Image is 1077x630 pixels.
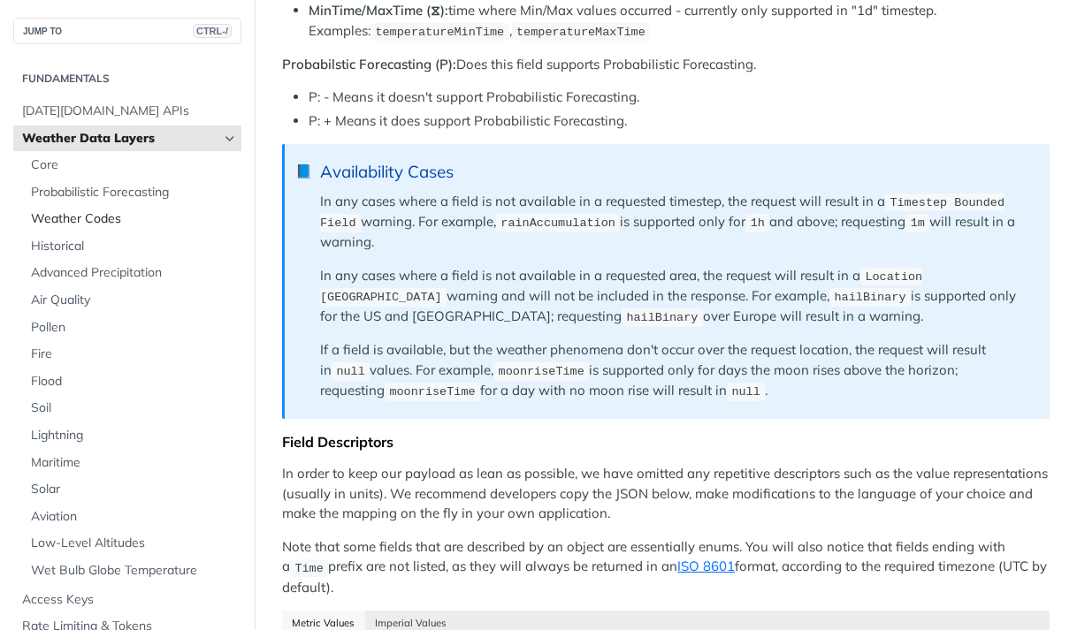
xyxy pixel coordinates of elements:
[751,216,765,230] span: 1h
[31,427,237,444] span: Lightning
[22,558,241,584] a: Wet Bulb Globe Temperature
[22,422,241,449] a: Lightning
[731,385,760,398] span: null
[309,2,448,19] strong: MinTime/MaxTime (⧖):
[22,450,241,476] a: Maritime
[295,162,312,182] span: 📘
[31,345,237,363] span: Fire
[22,315,241,341] a: Pollen
[500,216,615,230] span: rainAccumulation
[320,266,1032,328] p: In any cases where a field is not available in a requested area, the request will result in a war...
[31,481,237,498] span: Solar
[626,311,698,324] span: hailBinary
[22,476,241,503] a: Solar
[13,71,241,87] h2: Fundamentals
[31,184,237,201] span: Probabilistic Forecasting
[309,1,1050,42] li: time where Min/Max values occurred - currently only supported in "1d" timestep. Examples: ,
[309,111,1050,132] li: P: + Means it does support Probabilistic Forecasting.
[22,102,237,120] span: [DATE][DOMAIN_NAME] APIs
[22,591,237,609] span: Access Keys
[13,125,241,152] a: Weather Data LayersHide subpages for Weather Data Layers
[320,192,1032,253] p: In any cases where a field is not available in a requested timestep, the request will result in a...
[223,132,237,146] button: Hide subpages for Weather Data Layers
[22,504,241,530] a: Aviation
[294,561,323,574] span: Time
[499,365,584,378] span: moonriseTime
[31,399,237,417] span: Soil
[22,260,241,286] a: Advanced Precipitation
[31,535,237,552] span: Low-Level Altitudes
[282,56,456,72] strong: Probabilstic Forecasting (P):
[22,287,241,314] a: Air Quality
[31,562,237,580] span: Wet Bulb Globe Temperature
[911,216,925,230] span: 1m
[516,26,645,39] span: temperatureMaxTime
[320,196,1004,230] span: Timestep Bounded Field
[193,24,232,38] span: CTRL-/
[320,270,922,304] span: Location [GEOGRAPHIC_DATA]
[31,264,237,282] span: Advanced Precipitation
[22,233,241,260] a: Historical
[389,385,475,398] span: moonriseTime
[31,454,237,472] span: Maritime
[31,319,237,337] span: Pollen
[22,341,241,368] a: Fire
[320,340,1032,401] p: If a field is available, but the weather phenomena don't occur over the request location, the req...
[13,587,241,613] a: Access Keys
[677,558,735,574] a: ISO 8601
[336,365,364,378] span: null
[282,537,1050,597] p: Note that some fields that are described by an object are essentially enums. You will also notice...
[31,292,237,309] span: Air Quality
[13,98,241,125] a: [DATE][DOMAIN_NAME] APIs
[282,433,1050,451] div: Field Descriptors
[31,210,237,228] span: Weather Codes
[375,26,504,39] span: temperatureMinTime
[31,508,237,526] span: Aviation
[13,18,241,44] button: JUMP TOCTRL-/
[282,464,1050,524] p: In order to keep our payload as lean as possible, we have omitted any repetitive descriptors such...
[22,530,241,557] a: Low-Level Altitudes
[22,206,241,232] a: Weather Codes
[835,291,906,304] span: hailBinary
[31,156,237,174] span: Core
[31,373,237,391] span: Flood
[282,55,1050,75] p: Does this field supports Probabilistic Forecasting.
[22,179,241,206] a: Probabilistic Forecasting
[309,87,1050,108] li: P: - Means it doesn't support Probabilistic Forecasting.
[22,395,241,421] a: Soil
[22,152,241,178] a: Core
[22,368,241,395] a: Flood
[31,238,237,255] span: Historical
[320,162,1032,182] div: Availability Cases
[22,130,218,148] span: Weather Data Layers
